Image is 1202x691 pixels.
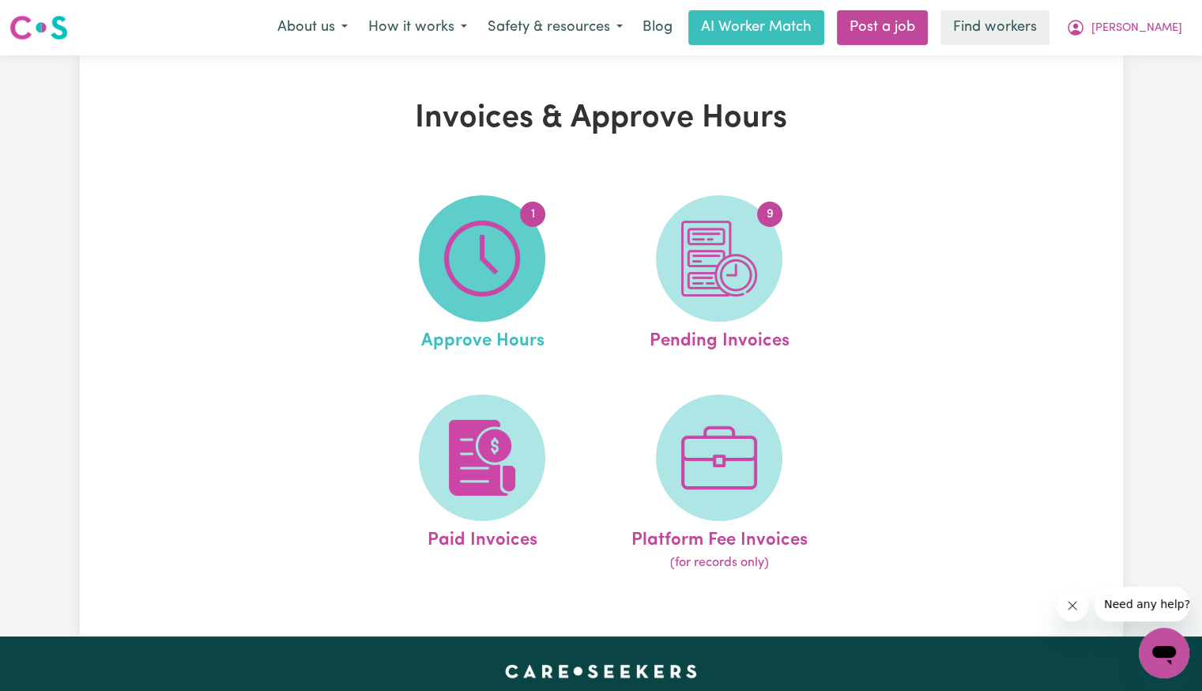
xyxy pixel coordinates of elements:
h1: Invoices & Approve Hours [263,100,940,138]
span: 9 [757,202,782,227]
img: Careseekers logo [9,13,68,42]
span: Paid Invoices [428,521,537,554]
span: Approve Hours [420,322,544,355]
span: 1 [520,202,545,227]
button: How it works [358,11,477,44]
a: Pending Invoices [605,195,833,355]
span: [PERSON_NAME] [1091,20,1182,37]
span: Need any help? [9,11,96,24]
iframe: Button to launch messaging window [1139,628,1189,678]
a: Approve Hours [368,195,596,355]
span: (for records only) [670,553,769,572]
a: Blog [633,10,682,45]
a: Post a job [837,10,928,45]
a: Platform Fee Invoices(for records only) [605,395,833,573]
a: AI Worker Match [688,10,824,45]
a: Find workers [940,10,1049,45]
span: Pending Invoices [650,322,789,355]
button: Safety & resources [477,11,633,44]
button: About us [267,11,358,44]
span: Platform Fee Invoices [631,521,808,554]
a: Paid Invoices [368,395,596,573]
iframe: Close message [1057,590,1088,621]
a: Careseekers home page [505,665,697,678]
iframe: Message from company [1095,587,1189,621]
button: My Account [1056,11,1193,44]
a: Careseekers logo [9,9,68,46]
